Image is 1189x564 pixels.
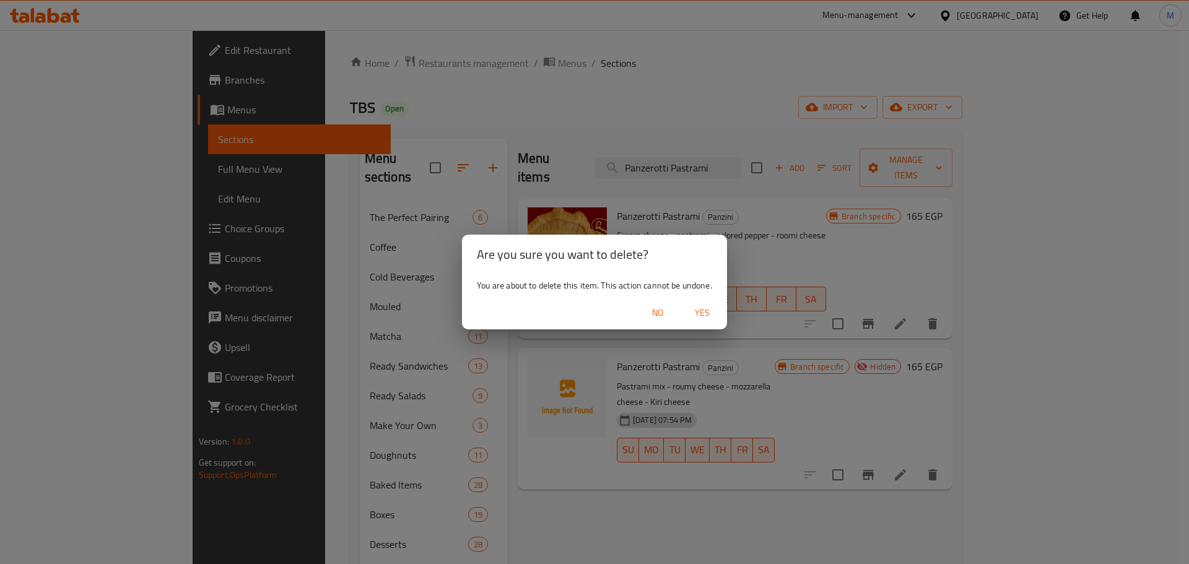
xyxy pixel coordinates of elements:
[638,302,677,324] button: No
[462,274,727,297] div: You are about to delete this item. This action cannot be undone.
[477,245,712,264] h2: Are you sure you want to delete?
[682,302,722,324] button: Yes
[643,305,673,321] span: No
[687,305,717,321] span: Yes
